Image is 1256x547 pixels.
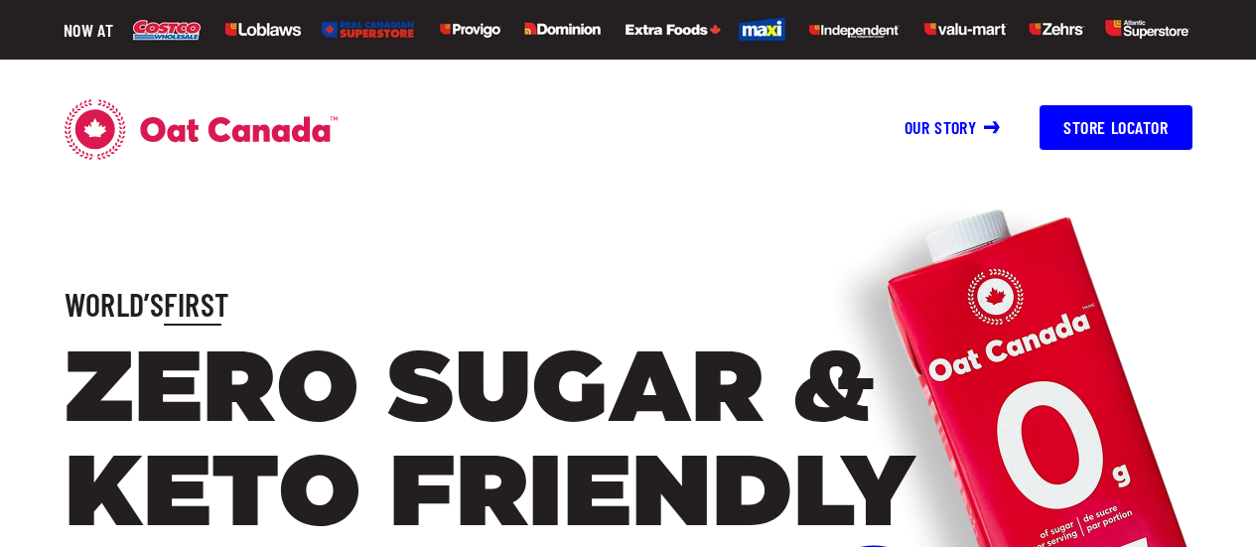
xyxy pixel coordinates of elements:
[905,116,1001,138] a: Our story
[1040,105,1191,150] button: Store Locator
[1020,118,1191,138] a: Store Locator
[64,18,113,42] h4: NOW AT
[164,285,228,323] span: First
[65,283,1192,326] h3: World’s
